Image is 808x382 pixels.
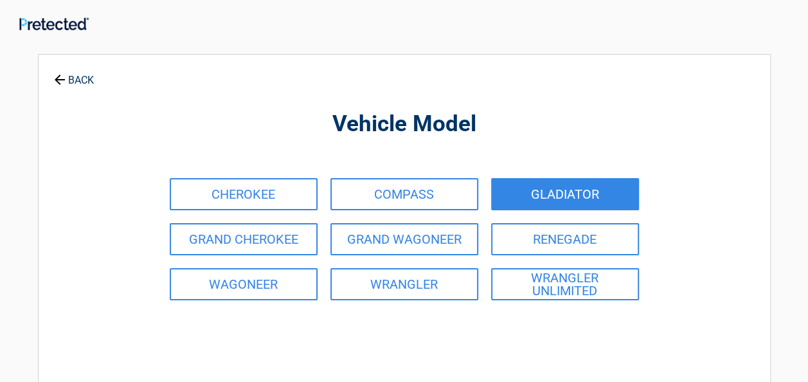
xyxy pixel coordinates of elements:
[51,63,96,86] a: BACK
[330,178,478,210] a: COMPASS
[109,109,699,140] h2: Vehicle Model
[330,268,478,300] a: WRANGLER
[170,223,318,255] a: GRAND CHEROKEE
[170,178,318,210] a: CHEROKEE
[491,178,639,210] a: GLADIATOR
[170,268,318,300] a: WAGONEER
[330,223,478,255] a: GRAND WAGONEER
[491,268,639,300] a: WRANGLER UNLIMITED
[491,223,639,255] a: RENEGADE
[19,17,89,30] img: Main Logo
